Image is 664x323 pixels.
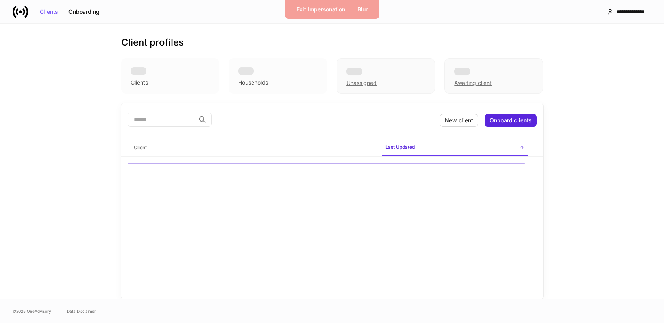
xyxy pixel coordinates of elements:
[444,58,543,94] div: Awaiting client
[357,7,368,12] div: Blur
[131,79,148,87] div: Clients
[67,308,96,314] a: Data Disclaimer
[68,9,100,15] div: Onboarding
[131,140,376,156] span: Client
[454,79,492,87] div: Awaiting client
[445,118,473,123] div: New client
[382,139,528,156] span: Last Updated
[485,114,537,127] button: Onboard clients
[346,79,377,87] div: Unassigned
[40,9,58,15] div: Clients
[121,36,184,49] h3: Client profiles
[385,143,415,151] h6: Last Updated
[13,308,51,314] span: © 2025 OneAdvisory
[134,144,147,151] h6: Client
[238,79,268,87] div: Households
[35,6,63,18] button: Clients
[352,3,373,16] button: Blur
[291,3,350,16] button: Exit Impersonation
[296,7,345,12] div: Exit Impersonation
[440,114,478,127] button: New client
[337,58,435,94] div: Unassigned
[63,6,105,18] button: Onboarding
[490,118,532,123] div: Onboard clients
